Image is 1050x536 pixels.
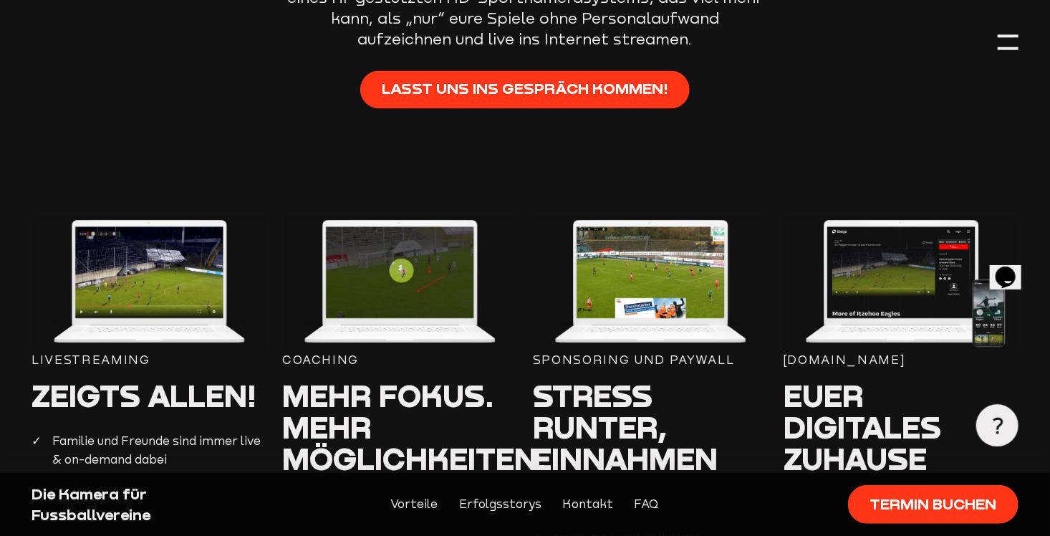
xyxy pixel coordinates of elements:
img: Mockup-TV.png [784,214,1018,352]
a: Kontakt [562,495,613,514]
div: Die Kamera für Fussballvereine [32,484,266,526]
img: Mockup_Coaching-1.png [282,214,517,352]
a: FAQ [634,495,659,514]
a: Lasst uns ins Gespräch kommen! [360,71,690,109]
img: Sponsoring-Mockup.png [533,214,768,352]
span: Lasst uns ins Gespräch kommen! [382,78,668,99]
span: Mehr Fokus. Mehr Möglichkeiten. [282,378,546,477]
div: Coaching [282,352,517,370]
a: Erfolgsstorys [459,495,541,514]
iframe: chat widget [990,247,1036,289]
div: Sponsoring und paywall [533,352,768,370]
div: Livestreaming [32,352,266,370]
span: Stress runter, Einnahmen hoch! [533,378,718,509]
li: Familie und Freunde sind immer live & on-demand dabei [32,433,266,469]
span: Zeigts allen! [32,378,256,414]
a: Vorteile [391,495,438,514]
a: Termin buchen [848,485,1018,523]
img: Fussball-Player.png [32,214,266,352]
div: [DOMAIN_NAME] [784,352,1018,370]
span: Euer digitales Zuhause [784,378,941,477]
